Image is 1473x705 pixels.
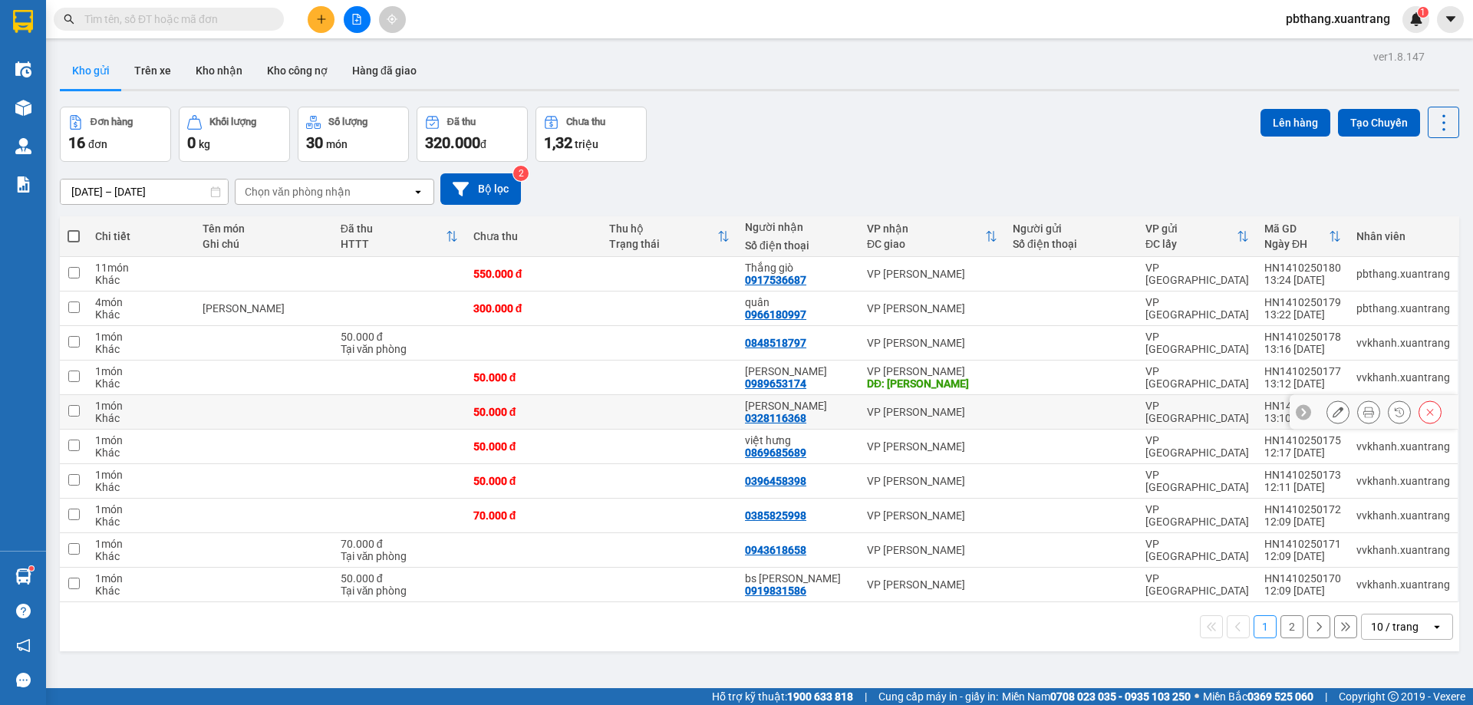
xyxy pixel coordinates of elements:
div: Khác [95,550,186,562]
div: HN1410250175 [1264,434,1341,446]
div: 13:24 [DATE] [1264,274,1341,286]
button: Hàng đã giao [340,52,429,89]
div: 12:17 [DATE] [1264,446,1341,459]
div: 0919831586 [745,585,806,597]
div: Số điện thoại [1013,238,1130,250]
div: Khác [95,516,186,528]
span: message [16,673,31,687]
div: Khác [95,585,186,597]
div: VP [PERSON_NAME] [867,578,997,591]
th: Toggle SortBy [601,216,737,257]
div: DĐ: vân hồ [867,377,997,390]
span: | [1325,688,1327,705]
span: copyright [1388,691,1399,702]
span: đ [480,138,486,150]
div: 50.000 đ [341,572,458,585]
div: Ghi chú [203,238,325,250]
div: Người nhận [745,221,852,233]
div: việt hưng [745,434,852,446]
img: warehouse-icon [15,568,31,585]
div: ĐC giao [867,238,985,250]
div: Nhân viên [1356,230,1450,242]
div: VP [PERSON_NAME] [867,302,997,315]
div: HN1410250179 [1264,296,1341,308]
div: 0328116368 [745,412,806,424]
span: | [865,688,867,705]
sup: 2 [513,166,529,181]
span: pbthang.xuantrang [1274,9,1402,28]
div: HN1410250176 [1264,400,1341,412]
div: 0966180997 [745,308,806,321]
div: vvkhanh.xuantrang [1356,578,1450,591]
div: 12:09 [DATE] [1264,585,1341,597]
div: tùng vân hồ [745,365,852,377]
button: Trên xe [122,52,183,89]
div: 1 món [95,538,186,550]
button: Lên hàng [1260,109,1330,137]
strong: 0708 023 035 - 0935 103 250 [1050,690,1191,703]
button: Tạo Chuyến [1338,109,1420,137]
div: VP gửi [1145,222,1237,235]
div: 12:11 [DATE] [1264,481,1341,493]
button: Khối lượng0kg [179,107,290,162]
span: notification [16,638,31,653]
div: Chi tiết [95,230,186,242]
div: 50.000 đ [473,475,594,487]
span: Hỗ trợ kỹ thuật: [712,688,853,705]
div: 1 món [95,434,186,446]
button: Số lượng30món [298,107,409,162]
button: Kho nhận [183,52,255,89]
div: HN1410250177 [1264,365,1341,377]
div: 10 / trang [1371,619,1419,634]
span: 0 [187,133,196,152]
div: 0869685689 [745,446,806,459]
div: 1 món [95,365,186,377]
div: vvkhanh.xuantrang [1356,475,1450,487]
div: 1 món [95,331,186,343]
button: Chưa thu1,32 triệu [535,107,647,162]
th: Toggle SortBy [1138,216,1257,257]
div: Thu hộ [609,222,717,235]
div: 1 món [95,400,186,412]
div: 50.000 đ [473,440,594,453]
sup: 1 [1418,7,1429,18]
div: 11 món [95,262,186,274]
div: Tên món [203,222,325,235]
div: Sửa đơn hàng [1326,400,1349,423]
button: Đã thu320.000đ [417,107,528,162]
div: HN1410250178 [1264,331,1341,343]
div: VP [GEOGRAPHIC_DATA] [1145,400,1249,424]
div: 13:22 [DATE] [1264,308,1341,321]
div: 13:12 [DATE] [1264,377,1341,390]
div: hoàng long [745,400,852,412]
div: VP [PERSON_NAME] [867,544,997,556]
div: VP [GEOGRAPHIC_DATA] [1145,434,1249,459]
span: 16 [68,133,85,152]
strong: 0369 525 060 [1247,690,1313,703]
span: caret-down [1444,12,1458,26]
span: 1,32 [544,133,572,152]
div: 0989653174 [745,377,806,390]
div: Khác [95,308,186,321]
div: VP [GEOGRAPHIC_DATA] [1145,503,1249,528]
button: plus [308,6,334,33]
div: Tại văn phòng [341,550,458,562]
div: VP [PERSON_NAME] [867,509,997,522]
div: vvkhanh.xuantrang [1356,544,1450,556]
div: VP [GEOGRAPHIC_DATA] [1145,331,1249,355]
div: Trạng thái [609,238,717,250]
span: Miền Bắc [1203,688,1313,705]
button: Đơn hàng16đơn [60,107,171,162]
img: warehouse-icon [15,61,31,77]
div: VP [GEOGRAPHIC_DATA] [1145,572,1249,597]
div: VP [GEOGRAPHIC_DATA] [1145,469,1249,493]
div: VP [PERSON_NAME] [867,365,997,377]
div: quân [745,296,852,308]
div: Khác [95,481,186,493]
div: 0396458398 [745,475,806,487]
div: 550.000 đ [473,268,594,280]
div: Khác [95,377,186,390]
button: file-add [344,6,371,33]
div: 300.000 đ [473,302,594,315]
div: pbthang.xuantrang [1356,302,1450,315]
